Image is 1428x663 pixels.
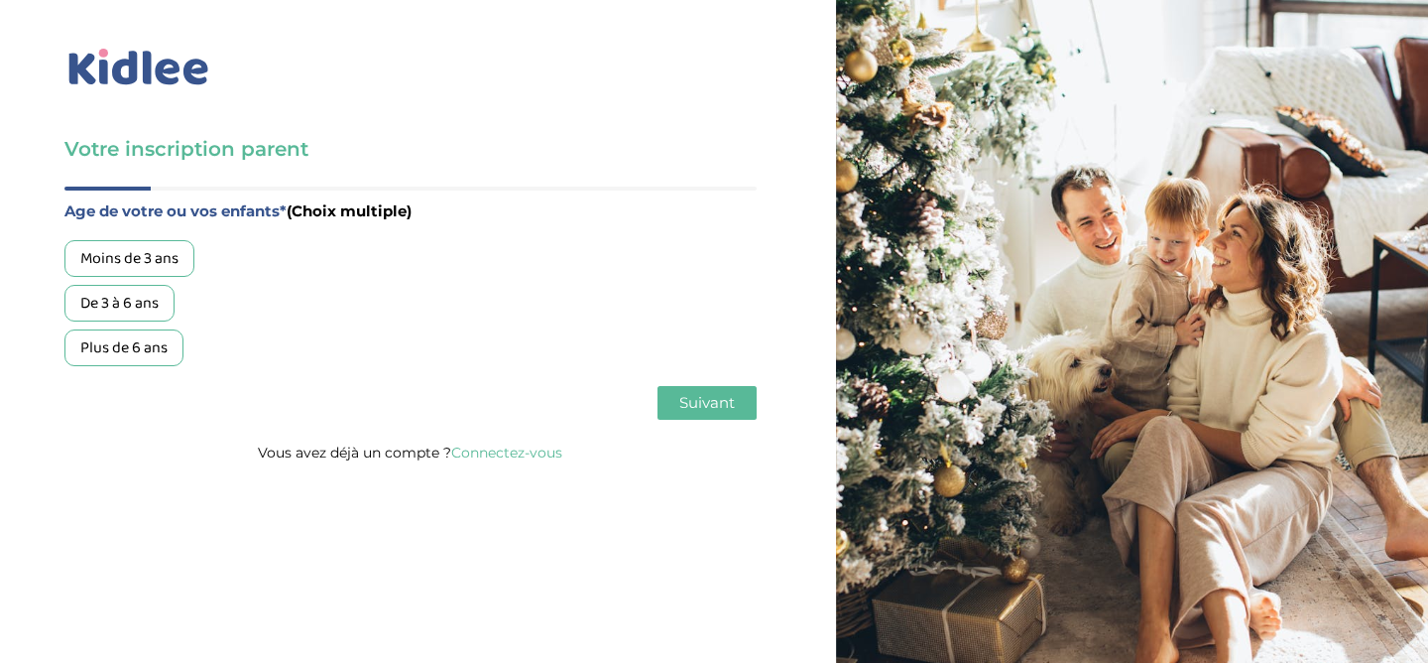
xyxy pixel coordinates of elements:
[64,45,213,90] img: logo_kidlee_bleu
[679,393,735,412] span: Suivant
[64,135,757,163] h3: Votre inscription parent
[287,201,412,220] span: (Choix multiple)
[64,285,175,322] div: De 3 à 6 ans
[64,386,158,420] button: Précédent
[657,386,757,420] button: Suivant
[64,240,194,277] div: Moins de 3 ans
[64,199,757,224] label: Age de votre ou vos enfants*
[64,330,183,366] div: Plus de 6 ans
[451,444,562,462] a: Connectez-vous
[64,440,757,465] p: Vous avez déjà un compte ?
